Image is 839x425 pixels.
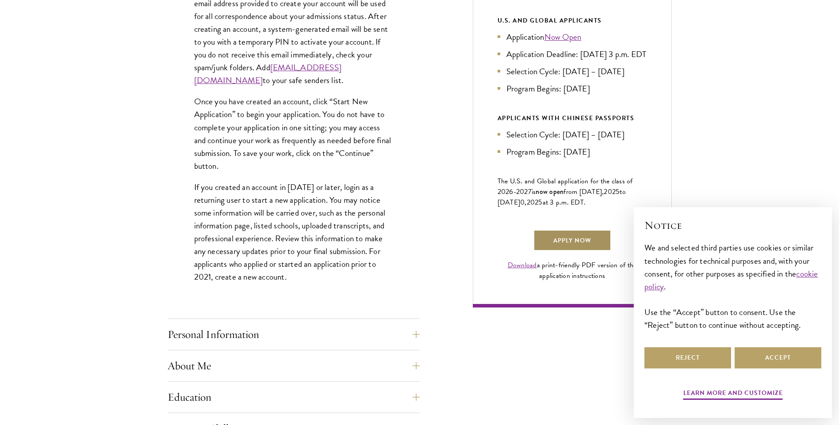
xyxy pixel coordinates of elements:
div: We and selected third parties use cookies or similar technologies for technical purposes and, wit... [644,241,821,331]
div: APPLICANTS WITH CHINESE PASSPORTS [498,113,647,124]
button: Personal Information [168,324,420,345]
a: [EMAIL_ADDRESS][DOMAIN_NAME] [194,61,341,87]
a: Download [508,260,537,270]
h2: Notice [644,218,821,233]
span: , [525,197,526,208]
span: 5 [538,197,542,208]
div: a print-friendly PDF version of the application instructions [498,260,647,281]
p: Once you have created an account, click “Start New Application” to begin your application. You do... [194,95,393,172]
span: 5 [616,186,620,197]
li: Selection Cycle: [DATE] – [DATE] [498,128,647,141]
span: is [532,186,536,197]
div: U.S. and Global Applicants [498,15,647,26]
span: now open [536,186,563,197]
li: Program Begins: [DATE] [498,82,647,95]
a: Apply Now [533,230,611,251]
button: Reject [644,347,731,368]
span: 202 [527,197,539,208]
span: -202 [513,186,528,197]
button: Education [168,387,420,408]
button: Learn more and customize [683,387,783,401]
li: Application Deadline: [DATE] 3 p.m. EDT [498,48,647,61]
button: Accept [735,347,821,368]
span: to [DATE] [498,186,626,208]
span: at 3 p.m. EDT. [543,197,586,208]
span: 202 [604,186,616,197]
p: If you created an account in [DATE] or later, login as a returning user to start a new applicatio... [194,181,393,284]
a: cookie policy [644,267,818,293]
li: Program Begins: [DATE] [498,145,647,158]
a: Now Open [544,30,582,43]
span: 6 [509,186,513,197]
span: 0 [520,197,525,208]
li: Application [498,30,647,43]
button: About Me [168,355,420,376]
span: The U.S. and Global application for the class of 202 [498,176,633,197]
li: Selection Cycle: [DATE] – [DATE] [498,65,647,78]
span: 7 [528,186,532,197]
span: from [DATE], [563,186,604,197]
